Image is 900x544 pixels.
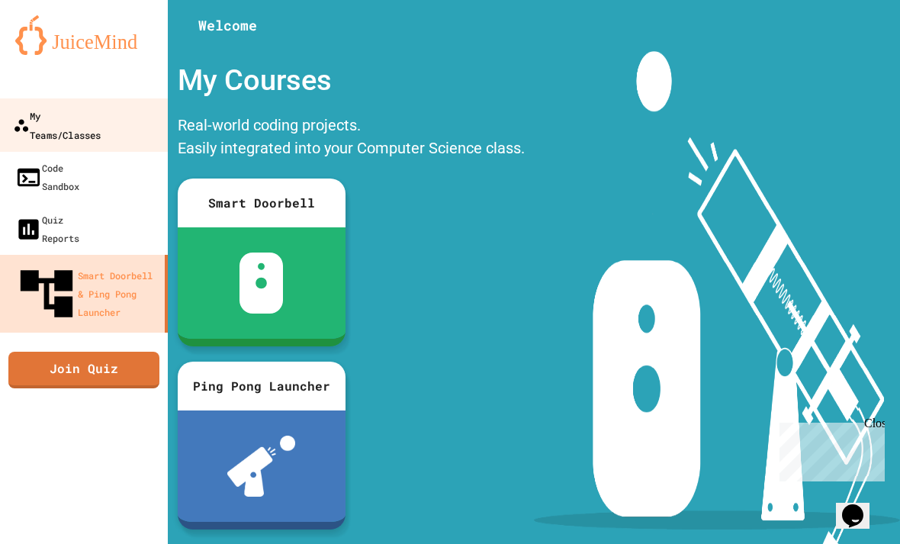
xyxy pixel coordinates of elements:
div: Chat with us now!Close [6,6,105,97]
img: sdb-white.svg [239,253,283,314]
iframe: chat widget [836,483,885,529]
a: Join Quiz [8,352,159,388]
div: My Teams/Classes [13,106,101,143]
img: ppl-with-ball.png [227,436,295,497]
img: logo-orange.svg [15,15,153,55]
div: My Courses [170,51,532,110]
div: Smart Doorbell [178,179,346,227]
div: Smart Doorbell & Ping Pong Launcher [15,262,159,325]
div: Ping Pong Launcher [178,362,346,410]
iframe: chat widget [773,417,885,481]
div: Code Sandbox [15,159,79,195]
div: Real-world coding projects. Easily integrated into your Computer Science class. [170,110,532,167]
div: Quiz Reports [15,211,79,247]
